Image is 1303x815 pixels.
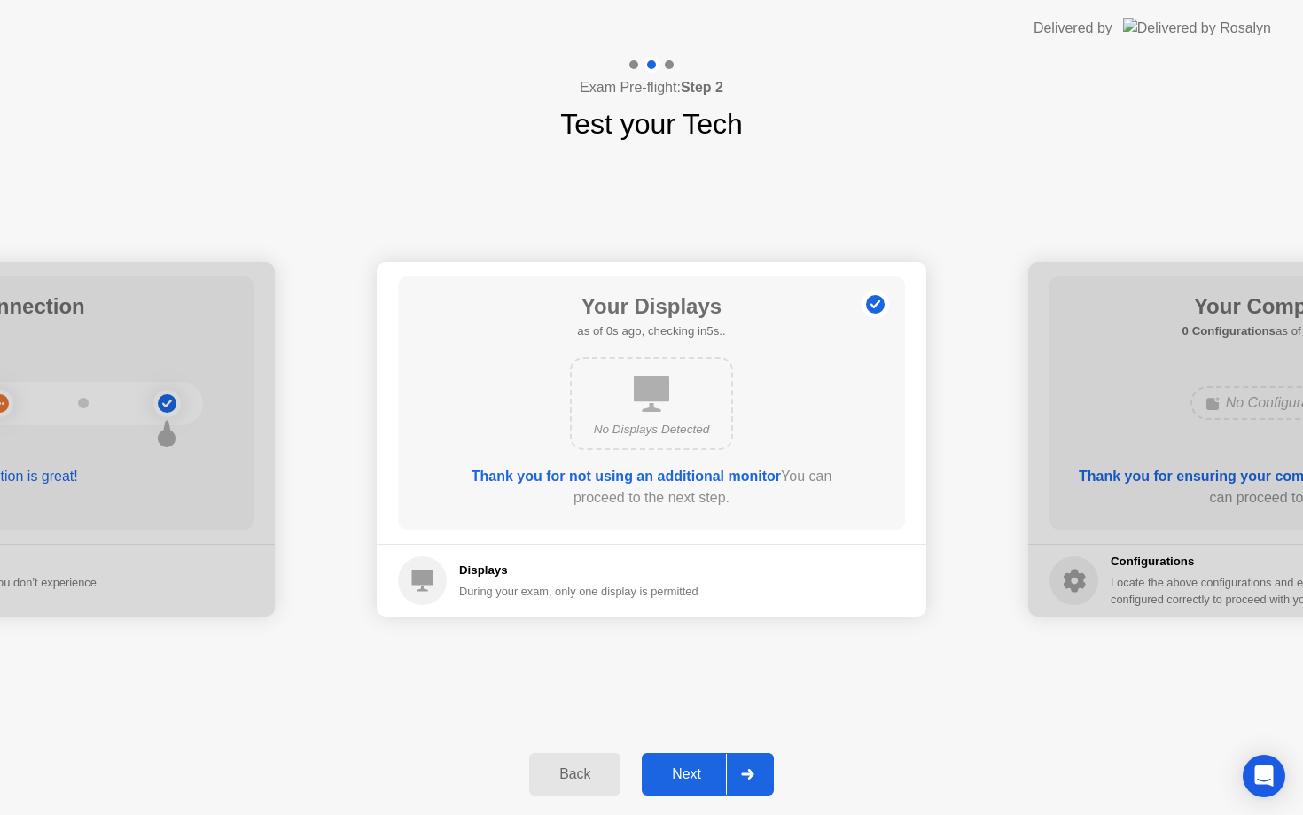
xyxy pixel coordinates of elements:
[1243,755,1285,797] div: Open Intercom Messenger
[459,562,698,579] h5: Displays
[459,583,698,600] div: During your exam, only one display is permitted
[529,753,620,796] button: Back
[1123,18,1271,38] img: Delivered by Rosalyn
[580,77,723,98] h4: Exam Pre-flight:
[642,753,774,796] button: Next
[647,766,726,782] div: Next
[1034,18,1112,39] div: Delivered by
[577,322,725,340] h5: as of 0s ago, checking in5s..
[586,421,717,439] div: No Displays Detected
[560,103,743,145] h1: Test your Tech
[472,469,781,484] b: Thank you for not using an additional monitor
[577,291,725,322] h1: Your Displays
[449,466,854,508] div: You can proceed to the next step.
[534,766,615,782] div: Back
[681,80,723,95] b: Step 2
